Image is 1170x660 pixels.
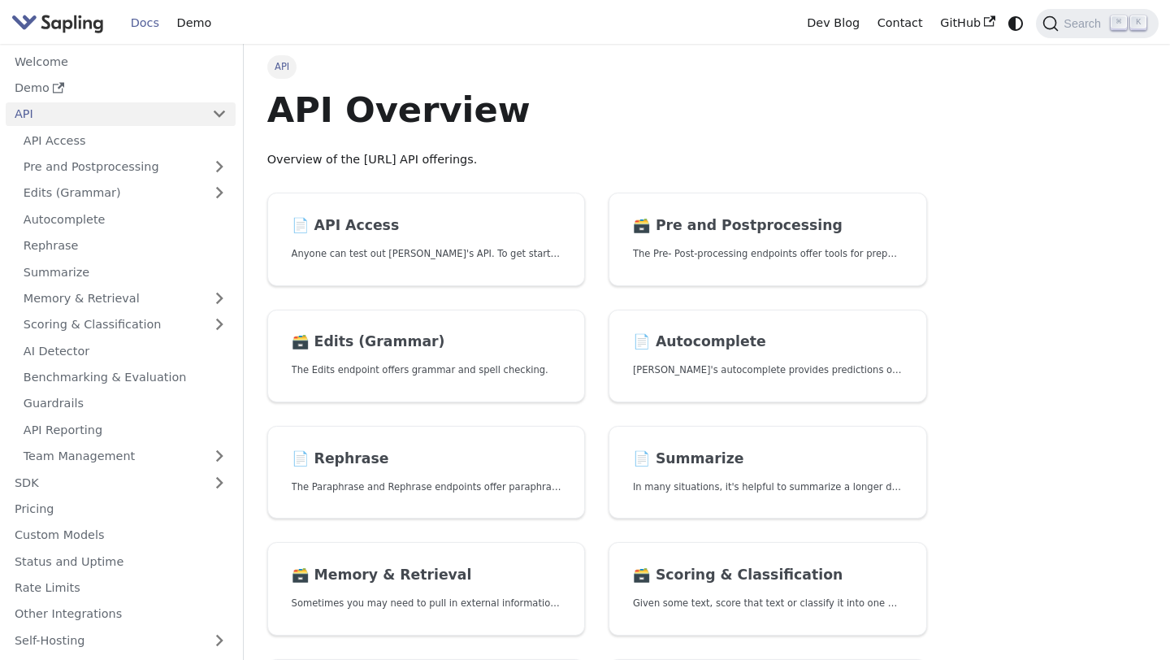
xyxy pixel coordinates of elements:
span: Search [1059,17,1111,30]
a: API Access [15,128,236,152]
a: Contact [869,11,932,36]
a: 🗃️ Pre and PostprocessingThe Pre- Post-processing endpoints offer tools for preparing your text d... [609,193,927,286]
a: Scoring & Classification [15,313,236,337]
h2: Autocomplete [633,333,903,351]
a: SDK [6,471,203,494]
a: Benchmarking & Evaluation [15,366,236,389]
a: API [6,102,203,126]
a: API Reporting [15,418,236,441]
img: Sapling.ai [11,11,104,35]
a: Summarize [15,260,236,284]
a: Autocomplete [15,207,236,231]
h2: Pre and Postprocessing [633,217,903,235]
a: 📄️ RephraseThe Paraphrase and Rephrase endpoints offer paraphrasing for particular styles. [267,426,586,519]
a: Memory & Retrieval [15,287,236,310]
p: Sapling's autocomplete provides predictions of the next few characters or words [633,363,903,378]
p: Overview of the [URL] API offerings. [267,150,927,170]
p: Anyone can test out Sapling's API. To get started with the API, simply: [292,246,561,262]
a: 📄️ Autocomplete[PERSON_NAME]'s autocomplete provides predictions of the next few characters or words [609,310,927,403]
p: The Paraphrase and Rephrase endpoints offer paraphrasing for particular styles. [292,480,561,495]
a: 📄️ API AccessAnyone can test out [PERSON_NAME]'s API. To get started with the API, simply: [267,193,586,286]
h2: Memory & Retrieval [292,567,561,584]
a: Demo [6,76,236,100]
p: The Edits endpoint offers grammar and spell checking. [292,363,561,378]
a: Guardrails [15,392,236,415]
a: Pricing [6,497,236,521]
p: The Pre- Post-processing endpoints offer tools for preparing your text data for ingestation as we... [633,246,903,262]
button: Expand sidebar category 'SDK' [203,471,236,494]
nav: Breadcrumbs [267,55,927,78]
a: Other Integrations [6,602,236,626]
a: Dev Blog [798,11,868,36]
p: In many situations, it's helpful to summarize a longer document into a shorter, more easily diges... [633,480,903,495]
a: Team Management [15,445,236,468]
a: Rate Limits [6,576,236,600]
button: Switch between dark and light mode (currently system mode) [1004,11,1028,35]
a: Demo [168,11,220,36]
button: Search (Command+K) [1036,9,1158,38]
a: 🗃️ Memory & RetrievalSometimes you may need to pull in external information that doesn't fit in t... [267,542,586,636]
kbd: K [1130,15,1146,30]
h1: API Overview [267,88,927,132]
a: Rephrase [15,234,236,258]
kbd: ⌘ [1111,15,1127,30]
h2: Scoring & Classification [633,567,903,584]
a: Welcome [6,50,236,73]
a: Sapling.ai [11,11,110,35]
a: Docs [122,11,168,36]
a: Status and Uptime [6,549,236,573]
a: GitHub [931,11,1003,36]
p: Given some text, score that text or classify it into one of a set of pre-specified categories. [633,596,903,611]
a: Custom Models [6,523,236,547]
a: 📄️ SummarizeIn many situations, it's helpful to summarize a longer document into a shorter, more ... [609,426,927,519]
p: Sometimes you may need to pull in external information that doesn't fit in the context size of an... [292,596,561,611]
h2: Summarize [633,450,903,468]
h2: Rephrase [292,450,561,468]
a: 🗃️ Edits (Grammar)The Edits endpoint offers grammar and spell checking. [267,310,586,403]
a: AI Detector [15,339,236,363]
a: Self-Hosting [6,628,236,652]
h2: Edits (Grammar) [292,333,561,351]
span: API [267,55,297,78]
a: Edits (Grammar) [15,181,236,205]
a: 🗃️ Scoring & ClassificationGiven some text, score that text or classify it into one of a set of p... [609,542,927,636]
a: Pre and Postprocessing [15,155,236,179]
h2: API Access [292,217,561,235]
button: Collapse sidebar category 'API' [203,102,236,126]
